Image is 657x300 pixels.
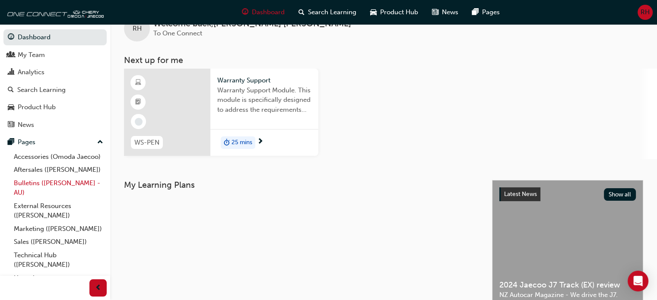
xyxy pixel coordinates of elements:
[124,180,478,190] h3: My Learning Plans
[95,283,102,294] span: prev-icon
[604,188,636,201] button: Show all
[242,7,248,18] span: guage-icon
[308,7,356,17] span: Search Learning
[217,85,311,115] span: Warranty Support Module. This module is specifically designed to address the requirements and pro...
[3,29,107,45] a: Dashboard
[252,7,285,17] span: Dashboard
[8,86,14,94] span: search-icon
[232,138,252,148] span: 25 mins
[133,24,142,34] span: RH
[10,177,107,199] a: Bulletins ([PERSON_NAME] - AU)
[4,3,104,21] img: oneconnect
[3,134,107,150] button: Pages
[499,187,636,201] a: Latest NewsShow all
[10,249,107,272] a: Technical Hub ([PERSON_NAME])
[18,137,35,147] div: Pages
[3,64,107,80] a: Analytics
[10,150,107,164] a: Accessories (Omoda Jaecoo)
[8,104,14,111] span: car-icon
[628,271,648,291] div: Open Intercom Messenger
[10,222,107,236] a: Marketing ([PERSON_NAME])
[134,138,159,148] span: WS-PEN
[18,67,44,77] div: Analytics
[8,69,14,76] span: chart-icon
[3,82,107,98] a: Search Learning
[10,199,107,222] a: External Resources ([PERSON_NAME])
[135,118,143,126] span: learningRecordVerb_NONE-icon
[153,29,202,37] span: To One Connect
[292,3,363,21] a: search-iconSearch Learning
[18,120,34,130] div: News
[10,235,107,249] a: Sales ([PERSON_NAME])
[18,50,45,60] div: My Team
[8,121,14,129] span: news-icon
[499,280,636,290] span: 2024 Jaecoo J7 Track (EX) review
[257,138,263,146] span: next-icon
[3,28,107,134] button: DashboardMy TeamAnalyticsSearch LearningProduct HubNews
[370,7,377,18] span: car-icon
[10,163,107,177] a: Aftersales ([PERSON_NAME])
[380,7,418,17] span: Product Hub
[499,290,636,300] span: NZ Autocar Magazine - We drive the J7.
[235,3,292,21] a: guage-iconDashboard
[97,137,103,148] span: up-icon
[17,85,66,95] div: Search Learning
[638,5,653,20] button: RH
[3,99,107,115] a: Product Hub
[363,3,425,21] a: car-iconProduct Hub
[432,7,438,18] span: news-icon
[465,3,507,21] a: pages-iconPages
[224,137,230,148] span: duration-icon
[472,7,479,18] span: pages-icon
[298,7,305,18] span: search-icon
[10,272,107,285] a: User changes
[110,55,657,65] h3: Next up for me
[217,76,311,85] span: Warranty Support
[18,102,56,112] div: Product Hub
[135,77,141,88] span: learningResourceType_ELEARNING-icon
[3,117,107,133] a: News
[504,190,537,198] span: Latest News
[482,7,500,17] span: Pages
[8,139,14,146] span: pages-icon
[124,69,318,156] a: WS-PENWarranty SupportWarranty Support Module. This module is specifically designed to address th...
[8,51,14,59] span: people-icon
[135,97,141,108] span: booktick-icon
[442,7,458,17] span: News
[641,7,650,17] span: RH
[3,47,107,63] a: My Team
[425,3,465,21] a: news-iconNews
[8,34,14,41] span: guage-icon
